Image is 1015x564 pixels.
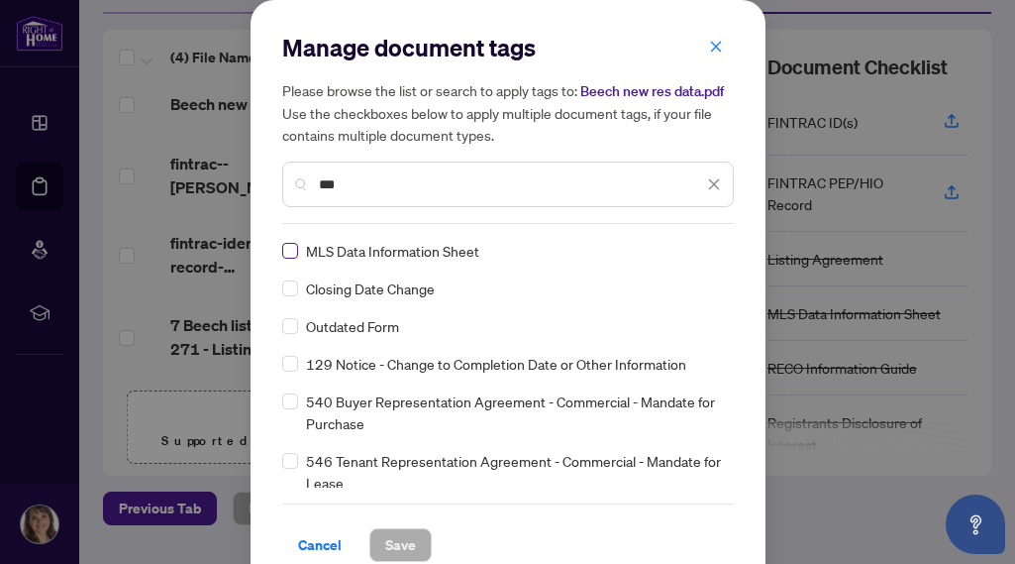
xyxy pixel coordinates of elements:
[306,315,399,337] span: Outdated Form
[298,529,342,561] span: Cancel
[282,528,357,562] button: Cancel
[306,353,686,375] span: 129 Notice - Change to Completion Date or Other Information
[946,495,1005,554] button: Open asap
[369,528,432,562] button: Save
[707,177,721,191] span: close
[306,278,435,299] span: Closing Date Change
[709,40,723,54] span: close
[580,82,724,100] span: Beech new res data.pdf
[306,450,722,494] span: 546 Tenant Representation Agreement - Commercial - Mandate for Lease
[282,79,734,146] h5: Please browse the list or search to apply tags to: Use the checkboxes below to apply multiple doc...
[282,32,734,63] h2: Manage document tags
[306,240,479,262] span: MLS Data Information Sheet
[306,391,722,434] span: 540 Buyer Representation Agreement - Commercial - Mandate for Purchase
